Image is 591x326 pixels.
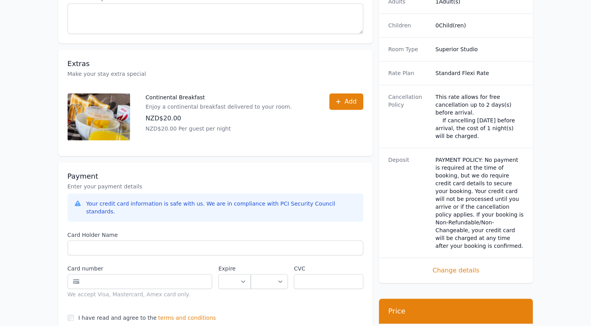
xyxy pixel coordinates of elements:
label: Expire [218,265,251,272]
p: Enjoy a continental breakfast delivered to your room. [146,103,292,111]
h3: Price [388,306,524,316]
dd: PAYMENT POLICY: No payment is required at the time of booking, but we do require credit card deta... [436,156,524,250]
dt: Room Type [388,45,429,53]
div: We accept Visa, Mastercard, Amex card only. [68,290,212,298]
span: Change details [388,266,524,275]
span: Add [345,97,357,106]
p: Make your stay extra special [68,70,363,78]
h3: Extras [68,59,363,68]
h3: Payment [68,172,363,181]
p: NZD$20.00 [146,114,292,123]
p: Enter your payment details [68,183,363,190]
dt: Children [388,21,429,29]
button: Add [329,93,363,110]
dd: 0 Child(ren) [436,21,524,29]
p: NZD$20.00 Per guest per night [146,125,292,133]
label: Card Holder Name [68,231,363,239]
dd: Standard Flexi Rate [436,69,524,77]
label: I have read and agree to the [79,315,157,321]
dt: Rate Plan [388,69,429,77]
dt: Cancellation Policy [388,93,429,140]
dt: Deposit [388,156,429,250]
div: This rate allows for free cancellation up to 2 days(s) before arrival. If cancelling [DATE] befor... [436,93,524,140]
dd: Superior Studio [436,45,524,53]
label: CVC [294,265,363,272]
div: Your credit card information is safe with us. We are in compliance with PCI Security Council stan... [86,200,357,215]
span: terms and conditions [158,314,216,322]
p: Continental Breakfast [146,93,292,101]
img: Continental Breakfast [68,93,130,140]
label: . [251,265,287,272]
label: Card number [68,265,212,272]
